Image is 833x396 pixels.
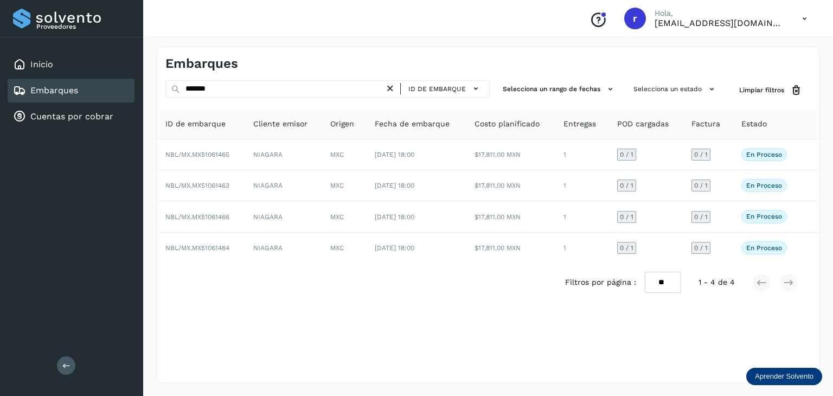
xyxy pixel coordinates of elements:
td: NIAGARA [245,201,322,232]
p: En proceso [746,182,782,189]
span: Factura [691,118,720,130]
td: MXC [322,170,366,201]
span: 0 / 1 [620,214,633,220]
span: Entregas [563,118,596,130]
span: 1 - 4 de 4 [699,277,735,288]
td: MXC [322,201,366,232]
span: ID de embarque [408,84,466,94]
a: Embarques [30,85,78,95]
p: romanreyes@tumsa.com.mx [655,18,785,28]
td: MXC [322,139,366,170]
span: 0 / 1 [694,151,708,158]
span: 0 / 1 [620,182,633,189]
td: NIAGARA [245,170,322,201]
span: Fecha de embarque [375,118,450,130]
p: Aprender Solvento [755,372,813,381]
td: $17,811.00 MXN [466,201,555,232]
td: $17,811.00 MXN [466,139,555,170]
span: NBL/MX.MX51061463 [165,182,229,189]
span: POD cargadas [617,118,669,130]
td: 1 [555,139,608,170]
span: Costo planificado [475,118,540,130]
span: [DATE] 18:00 [375,151,414,158]
span: [DATE] 18:00 [375,244,414,252]
span: Origen [330,118,354,130]
button: ID de embarque [405,81,485,97]
span: Estado [741,118,767,130]
td: MXC [322,233,366,263]
div: Embarques [8,79,134,103]
td: 1 [555,233,608,263]
button: Limpiar filtros [731,80,811,100]
span: Cliente emisor [253,118,307,130]
span: 0 / 1 [694,182,708,189]
span: Limpiar filtros [739,85,784,95]
td: $17,811.00 MXN [466,233,555,263]
td: NIAGARA [245,233,322,263]
span: NBL/MX.MX51061466 [165,213,229,221]
span: ID de embarque [165,118,226,130]
button: Selecciona un estado [629,80,722,98]
td: NIAGARA [245,139,322,170]
a: Inicio [30,59,53,69]
div: Cuentas por cobrar [8,105,134,129]
span: 0 / 1 [694,214,708,220]
span: Filtros por página : [565,277,636,288]
span: 0 / 1 [620,245,633,251]
span: [DATE] 18:00 [375,182,414,189]
p: En proceso [746,244,782,252]
div: Inicio [8,53,134,76]
p: Proveedores [36,23,130,30]
td: 1 [555,170,608,201]
p: En proceso [746,213,782,220]
td: $17,811.00 MXN [466,170,555,201]
p: Hola, [655,9,785,18]
button: Selecciona un rango de fechas [498,80,620,98]
span: [DATE] 18:00 [375,213,414,221]
a: Cuentas por cobrar [30,111,113,122]
div: Aprender Solvento [746,368,822,385]
span: 0 / 1 [620,151,633,158]
span: NBL/MX.MX51061464 [165,244,229,252]
td: 1 [555,201,608,232]
span: NBL/MX.MX51061465 [165,151,229,158]
h4: Embarques [165,56,238,72]
span: 0 / 1 [694,245,708,251]
p: En proceso [746,151,782,158]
